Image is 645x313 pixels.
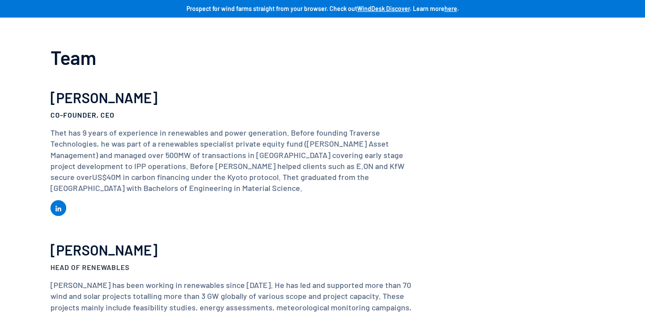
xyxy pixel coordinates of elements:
[410,5,444,12] strong: . Learn more
[50,242,419,258] h3: [PERSON_NAME]
[50,47,595,68] h2: Team
[444,5,457,12] a: here
[50,111,115,119] strong: Co-Founder, CEO
[50,90,419,105] h3: [PERSON_NAME]
[50,127,419,194] p: Thet has 9 years of experience in renewables and power generation. Before founding Traverse Techn...
[50,263,129,271] strong: Head of Renewables
[186,5,357,12] strong: Prospect for wind farms straight from your browser. Check out
[357,5,410,12] a: WindDesk Discover
[457,5,459,12] strong: .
